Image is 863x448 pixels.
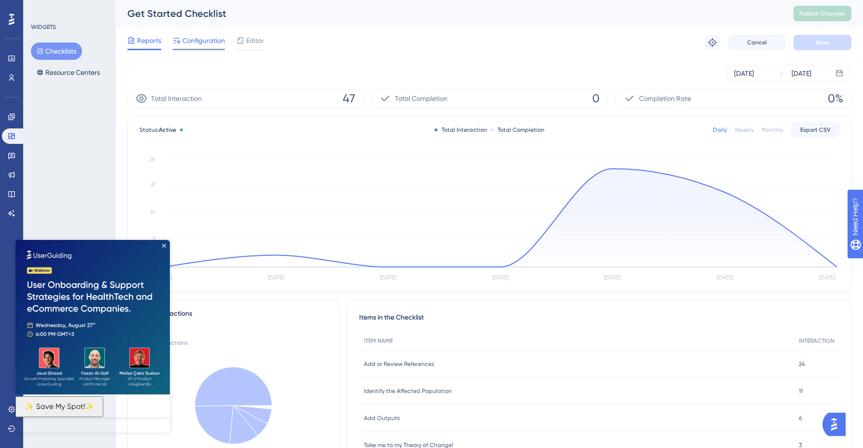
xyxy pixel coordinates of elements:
[762,126,783,134] div: Monthly
[343,91,355,106] span: 47
[799,10,846,17] span: Publish Changes
[159,126,176,133] span: Active
[380,274,396,281] tspan: [DATE]
[822,410,851,439] iframe: UserGuiding AI Assistant Launcher
[492,274,509,281] tspan: [DATE]
[31,23,56,31] div: WIDGETS
[799,387,803,395] span: 11
[728,35,786,50] button: Cancel
[800,126,831,134] span: Export CSV
[268,274,284,281] tspan: [DATE]
[735,126,754,134] div: Weekly
[139,126,176,134] span: Status:
[364,387,452,395] span: Identify the Affected Population
[491,126,544,134] div: Total Completion
[364,337,393,345] span: ITEM NAME
[137,35,161,46] span: Reports
[139,325,327,339] div: 47
[364,414,400,422] span: Add Outputs
[799,337,835,345] span: INTERACTION
[364,360,434,368] span: Add or Review References
[792,68,811,79] div: [DATE]
[799,360,805,368] span: 24
[395,93,447,104] span: Total Completion
[182,35,225,46] span: Configuration
[153,236,155,243] tspan: 7
[592,91,599,106] span: 0
[435,126,487,134] div: Total Interaction
[816,39,829,46] span: Save
[828,91,843,106] span: 0%
[151,93,202,104] span: Total Interaction
[31,64,106,81] button: Resource Centers
[151,181,155,188] tspan: 21
[639,93,691,104] span: Completion Rate
[799,414,802,422] span: 6
[734,68,754,79] div: [DATE]
[147,4,151,8] div: Close Preview
[793,6,851,21] button: Publish Changes
[150,209,155,215] tspan: 14
[793,35,851,50] button: Save
[127,7,769,20] div: Get Started Checklist
[713,126,727,134] div: Daily
[149,156,155,163] tspan: 28
[791,122,839,138] button: Export CSV
[246,35,264,46] span: Editor
[359,312,424,323] span: Items in the Checklist
[23,2,60,14] span: Need Help?
[31,42,82,60] button: Checklists
[819,274,835,281] tspan: [DATE]
[717,274,733,281] tspan: [DATE]
[604,274,621,281] tspan: [DATE]
[747,39,767,46] span: Cancel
